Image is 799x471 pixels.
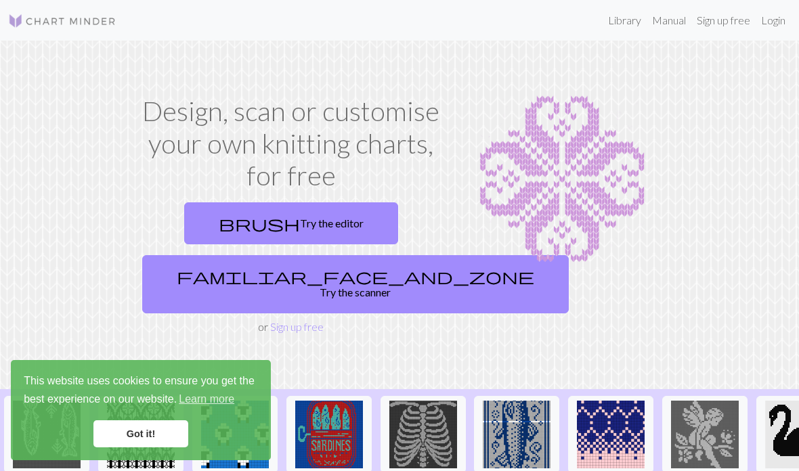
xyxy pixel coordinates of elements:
[177,389,236,409] a: learn more about cookies
[474,426,559,439] a: fish prac
[219,214,300,233] span: brush
[11,360,271,460] div: cookieconsent
[177,267,534,286] span: familiar_face_and_zone
[671,401,739,468] img: angel practice
[137,197,446,335] div: or
[142,255,569,313] a: Try the scanner
[4,426,89,439] a: fishies :)
[184,202,398,244] a: Try the editor
[577,401,645,468] img: Idee
[389,401,457,468] img: New Piskel-1.png (2).png
[24,373,258,409] span: This website uses cookies to ensure you get the best experience on our website.
[647,7,691,34] a: Manual
[691,7,756,34] a: Sign up free
[756,7,791,34] a: Login
[295,401,363,468] img: Sardines in a can
[137,95,446,192] h1: Design, scan or customise your own knitting charts, for free
[483,401,550,468] img: fish prac
[8,13,116,29] img: Logo
[270,320,324,333] a: Sign up free
[381,426,466,439] a: New Piskel-1.png (2).png
[286,426,372,439] a: Sardines in a can
[462,95,662,264] img: Chart example
[662,426,748,439] a: angel practice
[603,7,647,34] a: Library
[93,420,188,447] a: dismiss cookie message
[568,426,653,439] a: Idee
